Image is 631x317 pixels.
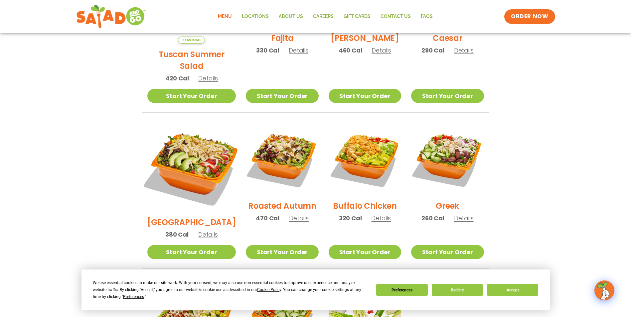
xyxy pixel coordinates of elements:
a: Start Your Order [329,89,401,103]
a: Start Your Order [411,89,484,103]
span: 290 Cal [421,46,444,55]
span: Details [289,214,309,222]
span: Details [372,46,391,54]
h2: Buffalo Chicken [333,200,396,212]
h2: Greek [436,200,459,212]
span: Cookie Policy [257,287,281,292]
span: 470 Cal [256,214,279,223]
h2: [GEOGRAPHIC_DATA] [147,216,236,228]
button: Accept [487,284,538,296]
div: Cookie Consent Prompt [81,269,550,310]
a: Start Your Order [147,89,236,103]
img: Product photo for Greek Salad [411,123,484,195]
span: 260 Cal [421,214,444,223]
h2: Tuscan Summer Salad [147,49,236,72]
a: Start Your Order [147,245,236,259]
span: Preferences [123,294,144,299]
a: About Us [274,9,308,24]
span: 380 Cal [165,230,189,239]
img: Product photo for BBQ Ranch Salad [139,115,243,219]
a: Contact Us [376,9,416,24]
span: ORDER NOW [511,13,548,21]
h2: [PERSON_NAME] [331,32,399,44]
a: FAQs [416,9,438,24]
a: Careers [308,9,339,24]
h2: Roasted Autumn [248,200,316,212]
span: Details [371,214,391,222]
span: 330 Cal [256,46,279,55]
a: Start Your Order [411,245,484,259]
a: GIFT CARDS [339,9,376,24]
h2: Caesar [433,32,462,44]
img: new-SAG-logo-768×292 [76,3,146,30]
span: Seasonal [178,37,205,44]
a: Locations [237,9,274,24]
img: wpChatIcon [595,281,614,300]
span: 320 Cal [339,214,362,223]
nav: Menu [213,9,438,24]
img: Product photo for Buffalo Chicken Salad [329,123,401,195]
span: 420 Cal [165,74,189,83]
span: Details [454,214,474,222]
div: We use essential cookies to make our site work. With your consent, we may also use non-essential ... [93,279,368,300]
a: Start Your Order [329,245,401,259]
span: Details [198,74,218,82]
a: ORDER NOW [504,9,555,24]
a: Menu [213,9,237,24]
h2: Fajita [271,32,294,44]
span: Details [454,46,474,54]
button: Preferences [376,284,427,296]
img: Product photo for Roasted Autumn Salad [246,123,318,195]
span: Details [289,46,308,54]
a: Start Your Order [246,89,318,103]
span: 460 Cal [339,46,362,55]
button: Decline [432,284,483,296]
a: Start Your Order [246,245,318,259]
span: Details [198,230,218,239]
